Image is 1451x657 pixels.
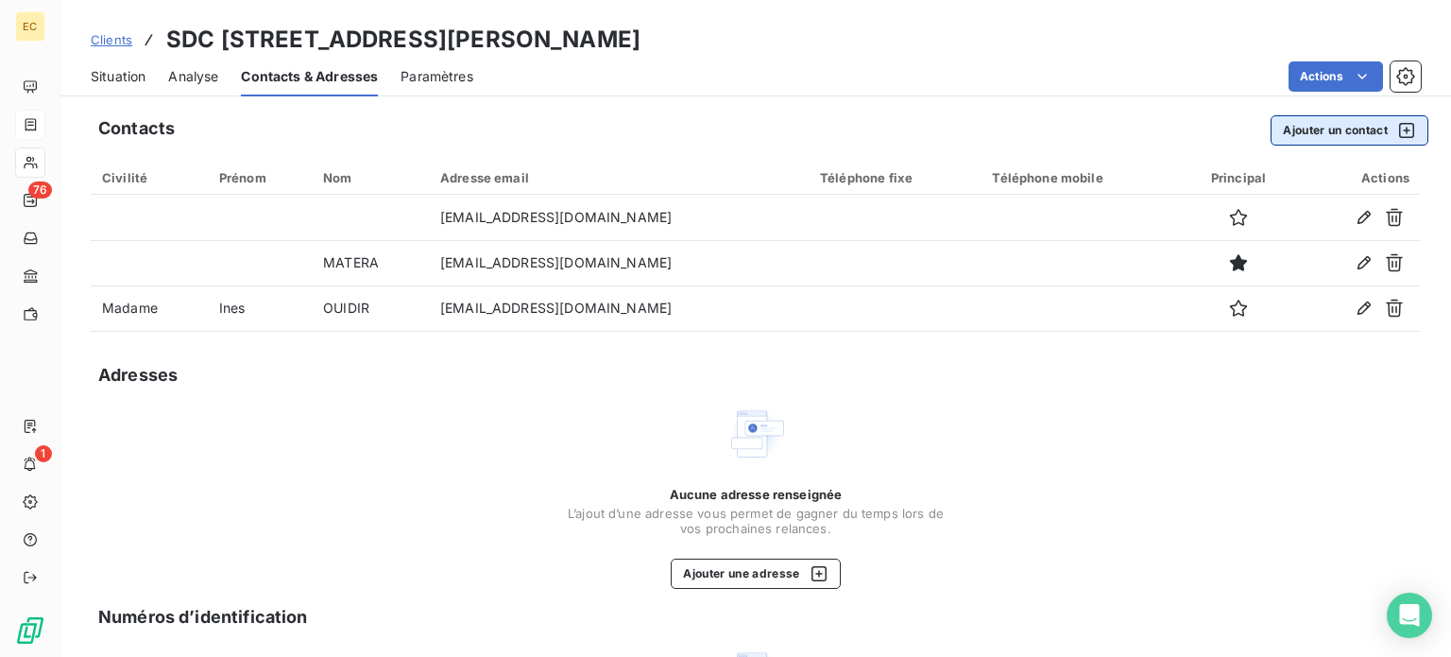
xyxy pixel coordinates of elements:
[312,240,429,285] td: MATERA
[429,285,809,331] td: [EMAIL_ADDRESS][DOMAIN_NAME]
[1192,170,1286,185] div: Principal
[567,506,945,536] span: L’ajout d’une adresse vous permet de gagner du temps lors de vos prochaines relances.
[440,170,797,185] div: Adresse email
[1289,61,1383,92] button: Actions
[219,170,300,185] div: Prénom
[91,32,132,47] span: Clients
[98,604,308,631] h5: Numéros d’identification
[28,182,52,199] span: 76
[35,445,52,462] span: 1
[429,195,809,240] td: [EMAIL_ADDRESS][DOMAIN_NAME]
[208,285,312,331] td: Ines
[98,362,178,389] h5: Adresses
[15,615,45,646] img: Logo LeanPay
[15,11,45,42] div: EC
[992,170,1169,185] div: Téléphone mobile
[91,30,132,49] a: Clients
[725,404,786,464] img: Empty state
[1387,593,1432,638] div: Open Intercom Messenger
[168,67,218,86] span: Analyse
[1308,170,1409,185] div: Actions
[429,240,809,285] td: [EMAIL_ADDRESS][DOMAIN_NAME]
[98,115,175,142] h5: Contacts
[671,559,840,589] button: Ajouter une adresse
[401,67,473,86] span: Paramètres
[91,285,208,331] td: Madame
[241,67,378,86] span: Contacts & Adresses
[312,285,429,331] td: OUIDIR
[102,170,196,185] div: Civilité
[166,23,640,57] h3: SDC [STREET_ADDRESS][PERSON_NAME]
[820,170,969,185] div: Téléphone fixe
[91,67,145,86] span: Situation
[323,170,418,185] div: Nom
[670,487,843,502] span: Aucune adresse renseignée
[1271,115,1428,146] button: Ajouter un contact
